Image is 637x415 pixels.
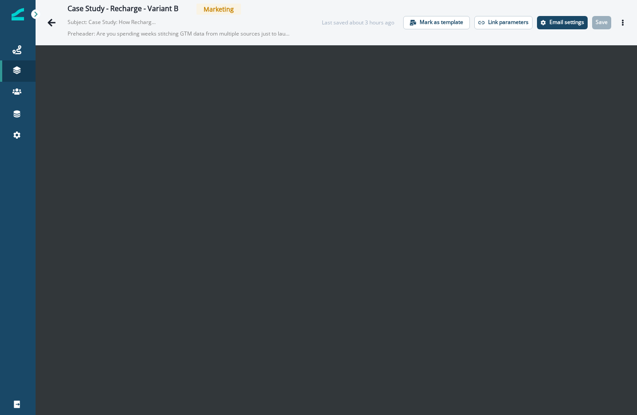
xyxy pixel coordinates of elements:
[43,14,60,32] button: Go back
[68,4,178,14] div: Case Study - Recharge - Variant B
[592,16,611,29] button: Save
[596,19,608,25] p: Save
[68,15,156,26] p: Subject: Case Study: How Recharge unified all GTM data in one platform with Clay
[12,8,24,20] img: Inflection
[196,4,241,15] span: Marketing
[549,19,584,25] p: Email settings
[322,19,394,27] div: Last saved about 3 hours ago
[537,16,588,29] button: Settings
[68,26,290,41] p: Preheader: Are you spending weeks stitching GTM data from multiple sources just to launch outboun...
[616,16,630,29] button: Actions
[488,19,529,25] p: Link parameters
[474,16,533,29] button: Link parameters
[420,19,463,25] p: Mark as template
[403,16,470,29] button: Mark as template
